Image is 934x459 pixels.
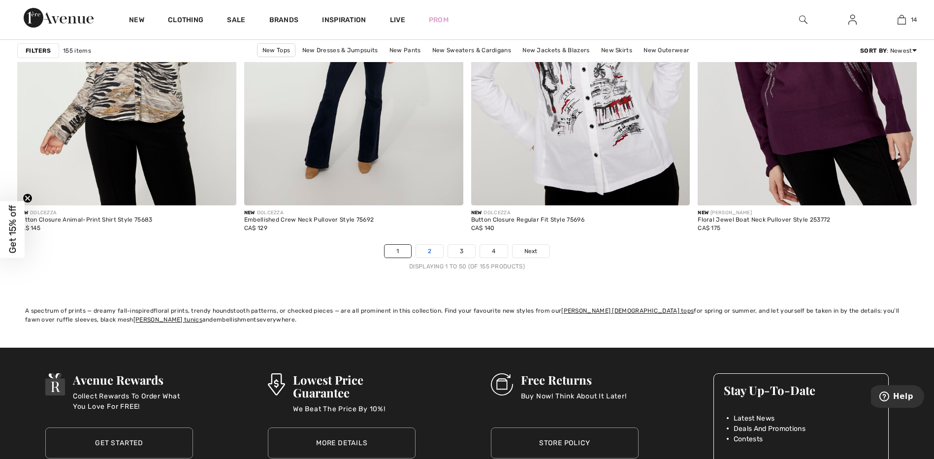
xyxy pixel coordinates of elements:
[698,210,709,216] span: New
[45,427,193,459] a: Get Started
[848,14,857,26] img: My Info
[17,244,917,271] nav: Page navigation
[521,391,627,411] p: Buy Now! Think About It Later!
[17,210,28,216] span: New
[860,46,917,55] div: : Newest
[268,373,285,395] img: Lowest Price Guarantee
[227,16,245,26] a: Sale
[521,373,627,386] h3: Free Returns
[73,391,193,411] p: Collect Rewards To Order What You Love For FREE!
[154,307,188,314] a: floral prints
[698,217,830,224] div: Floral Jewel Boat Neck Pullover Style 253772
[26,46,51,55] strong: Filters
[63,46,91,55] span: 155 items
[491,427,639,459] a: Store Policy
[385,245,411,258] a: 1
[244,217,374,224] div: Embellished Crew Neck Pullover Style 75692
[17,217,153,224] div: Button Closure Animal-Print Shirt Style 75683
[698,225,720,231] span: CA$ 175
[877,14,926,26] a: 14
[524,247,538,256] span: Next
[133,316,202,323] a: [PERSON_NAME] tunics
[73,373,193,386] h3: Avenue Rewards
[860,47,887,54] strong: Sort By
[244,210,255,216] span: New
[448,245,475,258] a: 3
[390,15,405,25] a: Live
[7,205,18,254] span: Get 15% off
[213,316,259,323] a: embellishments
[244,209,374,217] div: DOLCEZZA
[698,209,830,217] div: [PERSON_NAME]
[257,43,295,57] a: New Tops
[734,413,774,424] span: Latest News
[385,44,426,57] a: New Pants
[734,424,805,434] span: Deals And Promotions
[17,209,153,217] div: DOLCEZZA
[416,245,443,258] a: 2
[471,225,495,231] span: CA$ 140
[491,373,513,395] img: Free Returns
[639,44,694,57] a: New Outerwear
[561,307,694,314] a: [PERSON_NAME] [DEMOGRAPHIC_DATA] tops
[840,14,865,26] a: Sign In
[322,16,366,26] span: Inspiration
[596,44,637,57] a: New Skirts
[297,44,383,57] a: New Dresses & Jumpsuits
[293,373,416,399] h3: Lowest Price Guarantee
[471,209,584,217] div: DOLCEZZA
[25,306,909,324] div: A spectrum of prints — dreamy fall-inspired , trendy houndstooth patterns, or checked pieces — ar...
[23,194,32,203] button: Close teaser
[429,15,449,25] a: Prom
[17,225,40,231] span: CA$ 145
[269,16,299,26] a: Brands
[871,385,924,410] iframe: Opens a widget where you can find more information
[517,44,594,57] a: New Jackets & Blazers
[480,245,507,258] a: 4
[24,8,94,28] img: 1ère Avenue
[898,14,906,26] img: My Bag
[513,245,549,258] a: Next
[734,434,763,444] span: Contests
[427,44,516,57] a: New Sweaters & Cardigans
[911,15,917,24] span: 14
[268,427,416,459] a: More Details
[471,217,584,224] div: Button Closure Regular Fit Style 75696
[129,16,144,26] a: New
[168,16,203,26] a: Clothing
[17,262,917,271] div: Displaying 1 to 50 (of 155 products)
[45,373,65,395] img: Avenue Rewards
[799,14,807,26] img: search the website
[471,210,482,216] span: New
[293,404,416,424] p: We Beat The Price By 10%!
[724,384,878,396] h3: Stay Up-To-Date
[244,225,267,231] span: CA$ 129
